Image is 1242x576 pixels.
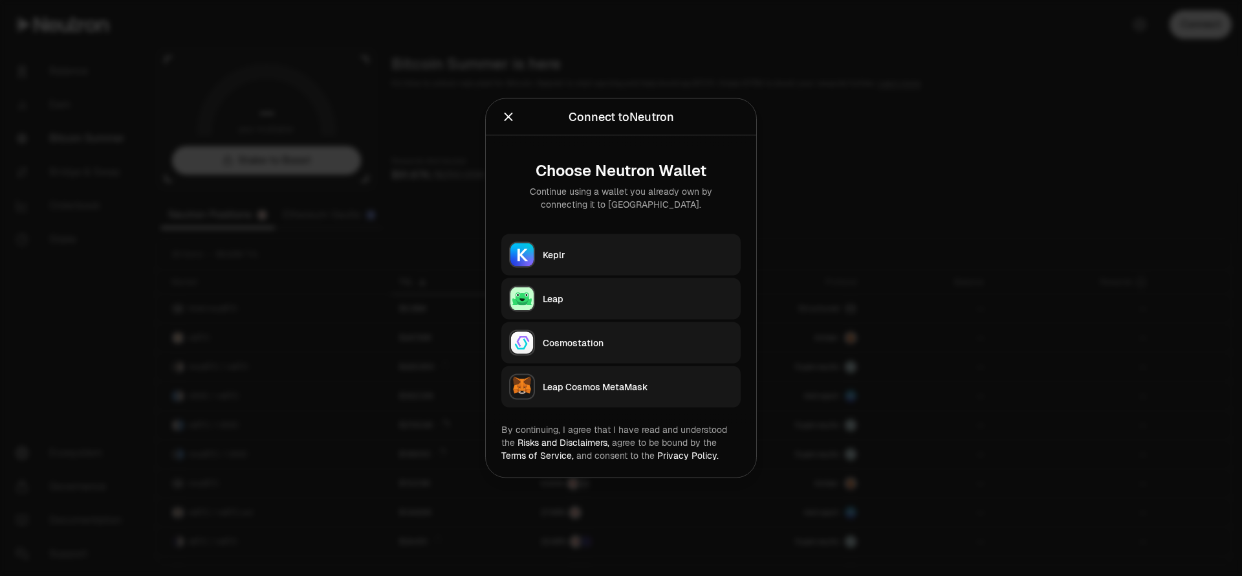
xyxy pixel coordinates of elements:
div: Cosmostation [543,337,733,349]
div: Choose Neutron Wallet [512,162,730,180]
div: Continue using a wallet you already own by connecting it to [GEOGRAPHIC_DATA]. [512,185,730,211]
a: Privacy Policy. [657,450,719,461]
a: Terms of Service, [501,450,574,461]
img: Keplr [510,243,534,267]
button: Close [501,108,516,126]
button: LeapLeap [501,278,741,320]
img: Leap Cosmos MetaMask [510,375,534,399]
div: By continuing, I agree that I have read and understood the agree to be bound by the and consent t... [501,423,741,462]
div: Leap Cosmos MetaMask [543,381,733,393]
button: KeplrKeplr [501,234,741,276]
img: Leap [510,287,534,311]
a: Risks and Disclaimers, [517,437,609,449]
button: CosmostationCosmostation [501,322,741,364]
img: Cosmostation [510,331,534,355]
button: Leap Cosmos MetaMaskLeap Cosmos MetaMask [501,366,741,408]
div: Leap [543,293,733,305]
div: Connect to Neutron [569,108,674,126]
div: Keplr [543,249,733,261]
